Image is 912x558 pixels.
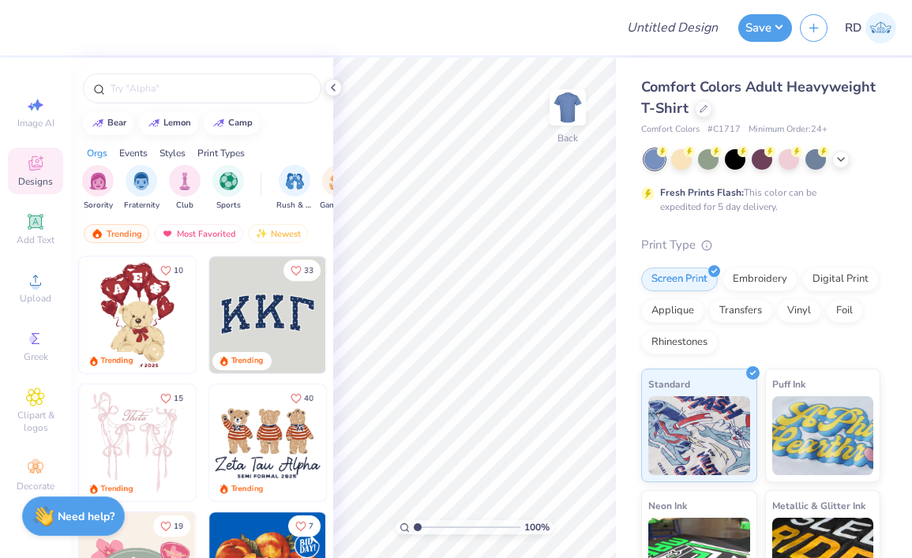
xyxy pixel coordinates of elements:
[195,384,312,501] img: d12a98c7-f0f7-4345-bf3a-b9f1b718b86e
[865,13,896,43] img: Rommel Del Rosario
[17,480,54,492] span: Decorate
[153,388,190,409] button: Like
[738,14,792,42] button: Save
[320,165,356,212] div: filter for Game Day
[320,165,356,212] button: filter button
[17,234,54,246] span: Add Text
[216,200,241,212] span: Sports
[169,165,201,212] div: filter for Club
[304,267,313,275] span: 33
[641,299,704,323] div: Applique
[614,12,730,43] input: Untitled Design
[79,257,196,373] img: 587403a7-0594-4a7f-b2bd-0ca67a3ff8dd
[557,131,578,145] div: Back
[139,111,198,135] button: lemon
[276,165,313,212] button: filter button
[174,522,183,530] span: 19
[160,146,186,160] div: Styles
[802,268,879,291] div: Digital Print
[84,224,149,243] div: Trending
[288,515,321,537] button: Like
[283,388,321,409] button: Like
[641,77,876,118] span: Comfort Colors Adult Heavyweight T-Shirt
[109,81,311,96] input: Try "Alpha"
[101,355,133,367] div: Trending
[777,299,821,323] div: Vinyl
[195,257,312,373] img: e74243e0-e378-47aa-a400-bc6bcb25063a
[641,331,718,354] div: Rhinestones
[220,172,238,190] img: Sports Image
[248,224,308,243] div: Newest
[84,200,113,212] span: Sorority
[176,200,193,212] span: Club
[83,111,133,135] button: bear
[17,117,54,129] span: Image AI
[772,376,805,392] span: Puff Ink
[309,522,313,530] span: 7
[826,299,863,323] div: Foil
[845,19,861,37] span: RD
[148,118,160,128] img: trend_line.gif
[524,520,550,534] span: 100 %
[101,483,133,495] div: Trending
[58,509,114,524] strong: Need help?
[276,165,313,212] div: filter for Rush & Bid
[660,186,744,199] strong: Fresh Prints Flash:
[212,165,244,212] button: filter button
[212,118,225,128] img: trend_line.gif
[209,384,326,501] img: a3be6b59-b000-4a72-aad0-0c575b892a6b
[283,260,321,281] button: Like
[124,200,160,212] span: Fraternity
[276,200,313,212] span: Rush & Bid
[8,409,63,434] span: Clipart & logos
[204,111,260,135] button: camp
[641,236,880,254] div: Print Type
[197,146,245,160] div: Print Types
[709,299,772,323] div: Transfers
[161,228,174,239] img: most_fav.gif
[304,395,313,403] span: 40
[641,268,718,291] div: Screen Print
[133,172,150,190] img: Fraternity Image
[648,497,687,514] span: Neon Ink
[79,384,196,501] img: 83dda5b0-2158-48ca-832c-f6b4ef4c4536
[325,384,442,501] img: d12c9beb-9502-45c7-ae94-40b97fdd6040
[722,268,798,291] div: Embroidery
[124,165,160,212] div: filter for Fraternity
[87,146,107,160] div: Orgs
[286,172,304,190] img: Rush & Bid Image
[552,92,584,123] img: Back
[325,257,442,373] img: edfb13fc-0e43-44eb-bea2-bf7fc0dd67f9
[772,396,874,475] img: Puff Ink
[82,165,114,212] button: filter button
[163,118,191,127] div: lemon
[153,515,190,537] button: Like
[119,146,148,160] div: Events
[169,165,201,212] button: filter button
[320,200,356,212] span: Game Day
[231,355,264,367] div: Trending
[648,396,750,475] img: Standard
[660,185,854,214] div: This color can be expedited for 5 day delivery.
[749,123,828,137] span: Minimum Order: 24 +
[176,172,193,190] img: Club Image
[212,165,244,212] div: filter for Sports
[648,376,690,392] span: Standard
[82,165,114,212] div: filter for Sorority
[89,172,107,190] img: Sorority Image
[107,118,126,127] div: bear
[174,267,183,275] span: 10
[707,123,741,137] span: # C1717
[174,395,183,403] span: 15
[231,483,264,495] div: Trending
[20,292,51,305] span: Upload
[329,172,347,190] img: Game Day Image
[641,123,700,137] span: Comfort Colors
[124,165,160,212] button: filter button
[209,257,326,373] img: 3b9aba4f-e317-4aa7-a679-c95a879539bd
[845,13,896,43] a: RD
[772,497,865,514] span: Metallic & Glitter Ink
[153,260,190,281] button: Like
[228,118,253,127] div: camp
[18,175,53,188] span: Designs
